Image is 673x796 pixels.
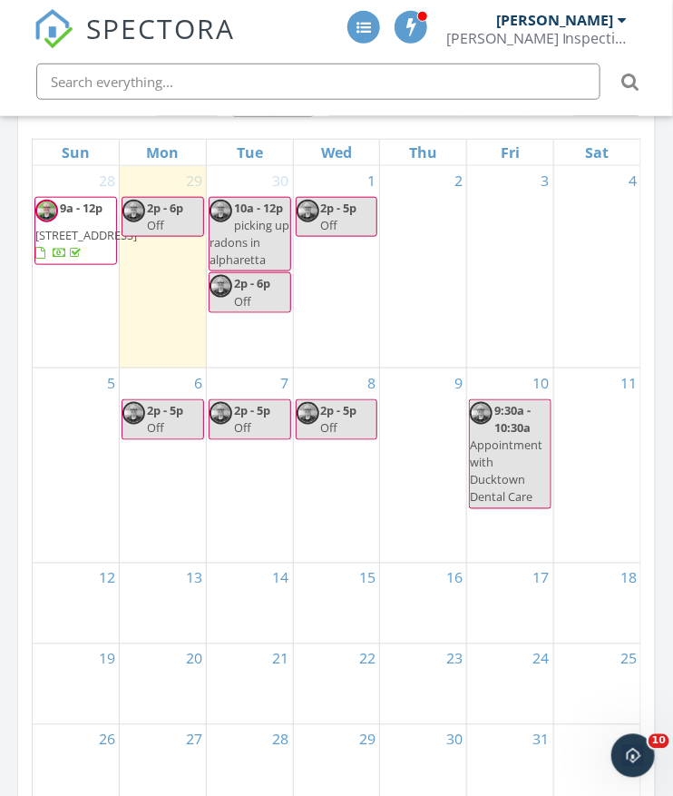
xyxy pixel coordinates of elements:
td: Go to October 7, 2025 [206,369,293,563]
input: Search everything... [36,64,600,100]
td: Go to September 28, 2025 [33,166,120,369]
img: portrait3.png [470,402,493,425]
span: Off [321,217,338,233]
img: portrait3.png [210,402,232,425]
span: Off [147,217,164,233]
td: Go to October 5, 2025 [33,369,120,563]
a: Go to October 2, 2025 [451,166,466,195]
a: Friday [497,140,523,165]
a: Go to October 19, 2025 [95,644,119,673]
td: Go to October 14, 2025 [206,563,293,644]
a: Go to October 10, 2025 [530,369,553,398]
td: Go to October 13, 2025 [120,563,207,644]
a: Tuesday [233,140,267,165]
td: Go to October 24, 2025 [467,644,554,724]
a: Go to October 7, 2025 [278,369,293,398]
iframe: Intercom live chat [611,734,655,778]
a: Go to September 30, 2025 [269,166,293,195]
span: Off [321,419,338,436]
a: Thursday [405,140,441,165]
a: Wednesday [317,140,356,165]
a: Go to October 26, 2025 [95,725,119,754]
td: Go to September 29, 2025 [120,166,207,369]
img: portrait3.png [210,200,232,222]
a: SPECTORA [34,25,235,63]
a: Go to October 4, 2025 [625,166,640,195]
td: Go to October 20, 2025 [120,644,207,724]
div: Dana Inspection Services, Inc. [446,29,628,47]
td: Go to October 17, 2025 [467,563,554,644]
a: Go to November 1, 2025 [625,725,640,754]
td: Go to October 3, 2025 [467,166,554,369]
a: Go to October 8, 2025 [364,369,379,398]
a: Go to October 21, 2025 [269,644,293,673]
td: Go to October 25, 2025 [553,644,640,724]
img: portrait3.png [297,200,319,222]
a: 9a - 12p [STREET_ADDRESS] [34,197,117,266]
span: 9a - 12p [60,200,102,216]
a: Go to October 18, 2025 [617,564,640,593]
span: Off [234,293,251,310]
a: Monday [143,140,183,165]
img: portrait3.png [122,200,145,222]
a: Go to October 12, 2025 [95,564,119,593]
div: [PERSON_NAME] [496,11,614,29]
a: Go to October 17, 2025 [530,564,553,593]
img: portrait3.png [297,402,319,425]
a: Saturday [581,140,612,165]
a: 9a - 12p [STREET_ADDRESS] [35,200,137,260]
a: Go to October 20, 2025 [182,644,206,673]
a: Sunday [58,140,93,165]
span: 2p - 6p [147,200,183,216]
span: 2p - 5p [321,402,357,418]
img: portrait3.png [122,402,145,425]
a: Go to September 28, 2025 [95,166,119,195]
span: 2p - 6p [234,275,270,291]
td: Go to October 6, 2025 [120,369,207,563]
td: Go to October 4, 2025 [553,166,640,369]
span: 10a - 12p [234,200,283,216]
a: Go to October 6, 2025 [190,369,206,398]
span: Appointment with Ducktown Dental Care [470,437,542,506]
td: Go to October 11, 2025 [553,369,640,563]
a: Go to October 15, 2025 [356,564,379,593]
a: Go to October 23, 2025 [443,644,466,673]
span: Off [234,419,251,436]
span: picking up radons in alpharetta [210,217,289,268]
a: Go to October 16, 2025 [443,564,466,593]
img: portrait3.png [210,275,232,298]
span: SPECTORA [86,9,235,47]
a: Go to October 1, 2025 [364,166,379,195]
a: Go to October 14, 2025 [269,564,293,593]
a: Go to October 24, 2025 [530,644,553,673]
a: Go to October 13, 2025 [182,564,206,593]
a: Go to September 29, 2025 [182,166,206,195]
a: Go to October 29, 2025 [356,725,379,754]
td: Go to October 19, 2025 [33,644,120,724]
td: Go to October 15, 2025 [293,563,380,644]
span: Off [147,419,164,436]
img: portrait3.png [35,200,58,222]
td: Go to October 18, 2025 [553,563,640,644]
a: Go to October 28, 2025 [269,725,293,754]
a: Go to October 11, 2025 [617,369,640,398]
span: 2p - 5p [147,402,183,418]
a: Go to October 31, 2025 [530,725,553,754]
td: Go to September 30, 2025 [206,166,293,369]
span: [STREET_ADDRESS] [35,227,137,243]
td: Go to October 12, 2025 [33,563,120,644]
a: Go to October 5, 2025 [103,369,119,398]
a: Go to October 9, 2025 [451,369,466,398]
a: Go to October 30, 2025 [443,725,466,754]
td: Go to October 1, 2025 [293,166,380,369]
td: Go to October 8, 2025 [293,369,380,563]
td: Go to October 2, 2025 [380,166,467,369]
span: 2p - 5p [234,402,270,418]
a: Go to October 27, 2025 [182,725,206,754]
span: 2p - 5p [321,200,357,216]
a: Go to October 3, 2025 [538,166,553,195]
td: Go to October 23, 2025 [380,644,467,724]
span: 10 [649,734,669,749]
td: Go to October 9, 2025 [380,369,467,563]
td: Go to October 10, 2025 [467,369,554,563]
